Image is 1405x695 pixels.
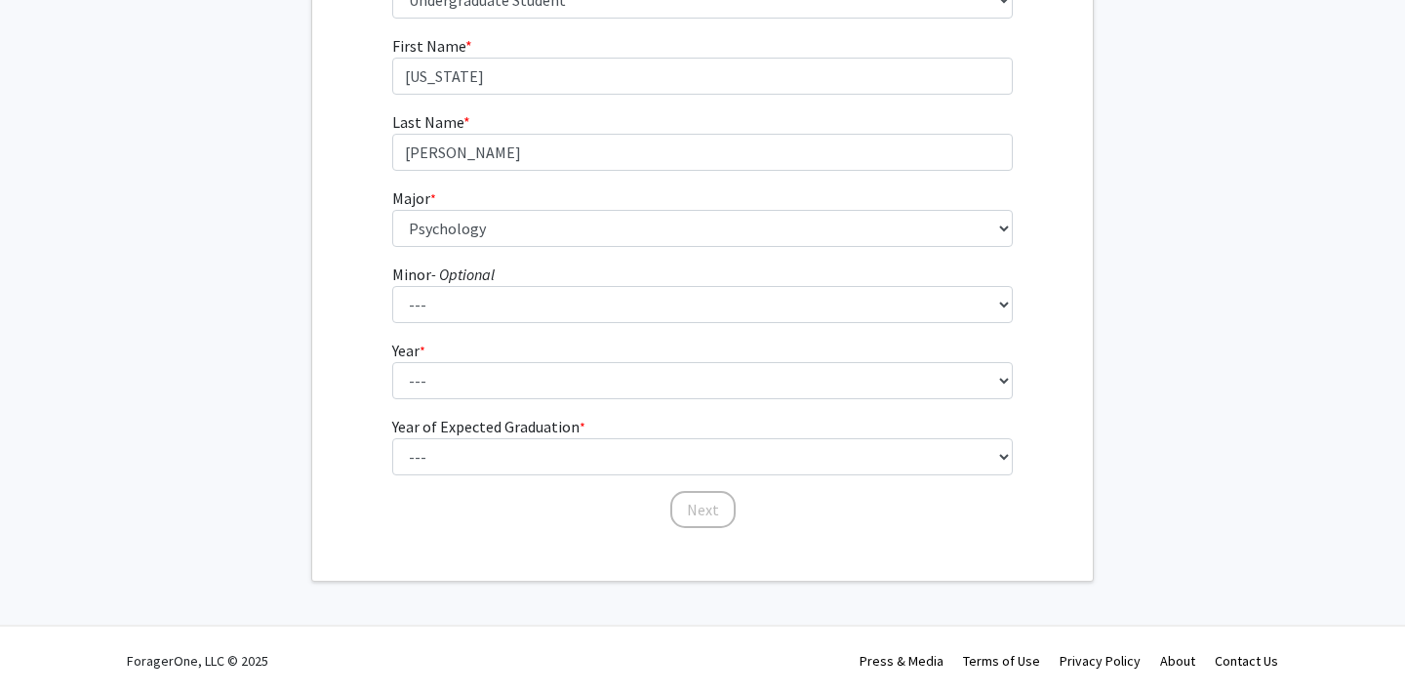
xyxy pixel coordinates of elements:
[1060,652,1141,670] a: Privacy Policy
[15,607,83,680] iframe: Chat
[392,112,463,132] span: Last Name
[1215,652,1278,670] a: Contact Us
[1160,652,1195,670] a: About
[127,627,268,695] div: ForagerOne, LLC © 2025
[431,265,495,284] i: - Optional
[392,263,495,286] label: Minor
[392,186,436,210] label: Major
[392,415,585,438] label: Year of Expected Graduation
[392,339,425,362] label: Year
[860,652,943,670] a: Press & Media
[670,491,736,528] button: Next
[392,36,465,56] span: First Name
[963,652,1040,670] a: Terms of Use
